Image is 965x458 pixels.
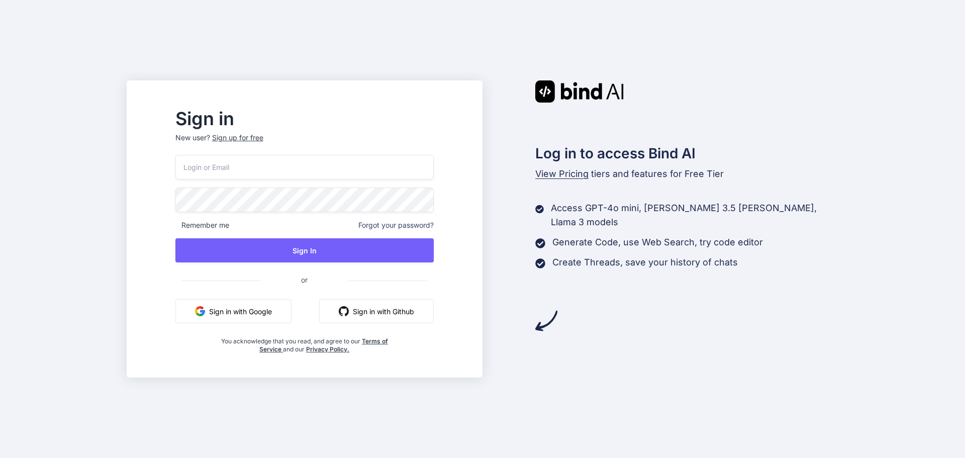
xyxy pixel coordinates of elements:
span: View Pricing [535,168,589,179]
h2: Sign in [175,111,434,127]
img: arrow [535,310,557,332]
h2: Log in to access Bind AI [535,143,839,164]
p: New user? [175,133,434,155]
div: You acknowledge that you read, and agree to our and our [218,331,391,353]
span: or [261,267,348,292]
div: Sign up for free [212,133,263,143]
input: Login or Email [175,155,434,179]
img: Bind AI logo [535,80,624,103]
p: Generate Code, use Web Search, try code editor [552,235,763,249]
a: Terms of Service [259,337,388,353]
span: Remember me [175,220,229,230]
button: Sign In [175,238,434,262]
p: Create Threads, save your history of chats [552,255,738,269]
p: tiers and features for Free Tier [535,167,839,181]
p: Access GPT-4o mini, [PERSON_NAME] 3.5 [PERSON_NAME], Llama 3 models [551,201,838,229]
button: Sign in with Google [175,299,292,323]
button: Sign in with Github [319,299,434,323]
img: google [195,306,205,316]
a: Privacy Policy. [306,345,349,353]
span: Forgot your password? [358,220,434,230]
img: github [339,306,349,316]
